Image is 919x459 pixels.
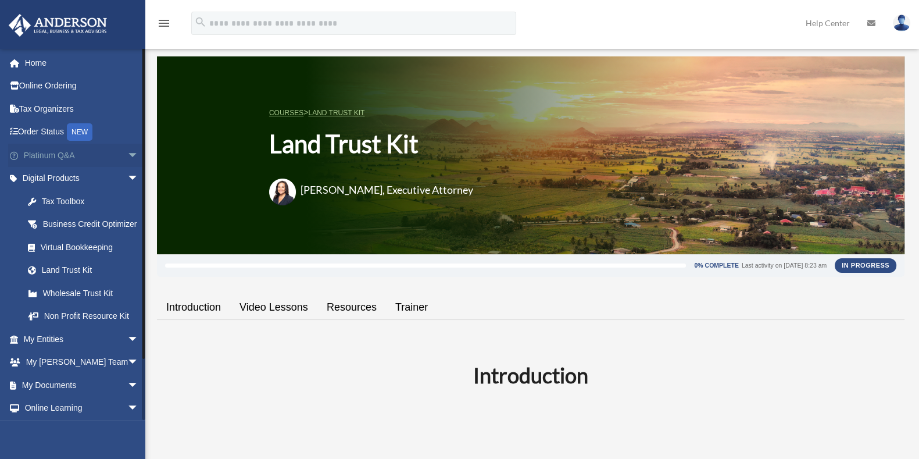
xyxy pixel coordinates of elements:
[301,183,473,197] h3: [PERSON_NAME], Executive Attorney
[16,259,151,282] a: Land Trust Kit
[8,419,156,443] a: Billingarrow_drop_down
[127,328,151,351] span: arrow_drop_down
[127,419,151,443] span: arrow_drop_down
[386,291,437,324] a: Trainer
[127,144,151,168] span: arrow_drop_down
[41,240,142,255] div: Virtual Bookkeeping
[41,217,142,232] div: Business Credit Optimizer
[67,123,92,141] div: NEW
[269,105,488,120] p: >
[41,286,142,301] div: Wholesale Trust Kit
[269,109,303,117] a: COURSES
[8,97,156,120] a: Tax Organizers
[194,16,207,29] i: search
[16,213,156,236] a: Business Credit Optimizer
[8,351,156,374] a: My [PERSON_NAME] Teamarrow_drop_down
[127,397,151,421] span: arrow_drop_down
[8,51,156,74] a: Home
[157,291,230,324] a: Introduction
[16,282,156,305] a: Wholesale Trust Kit
[41,194,142,209] div: Tax Toolbox
[16,190,156,213] a: Tax Toolbox
[127,373,151,397] span: arrow_drop_down
[308,109,364,117] a: Land Trust Kit
[742,262,827,269] div: Last activity on [DATE] 8:23 am
[8,167,156,190] a: Digital Productsarrow_drop_down
[8,373,156,397] a: My Documentsarrow_drop_down
[157,16,171,30] i: menu
[16,236,156,259] a: Virtual Bookkeeping
[16,305,156,328] a: Non Profit Resource Kit
[157,20,171,30] a: menu
[893,15,910,31] img: User Pic
[164,361,897,390] h2: Introduction
[269,127,488,161] h1: Land Trust Kit
[269,179,296,205] img: Amanda-Wylanda.png
[41,263,136,277] div: Land Trust Kit
[230,291,317,324] a: Video Lessons
[5,14,110,37] img: Anderson Advisors Platinum Portal
[8,328,156,351] a: My Entitiesarrow_drop_down
[41,309,142,323] div: Non Profit Resource Kit
[127,351,151,375] span: arrow_drop_down
[694,262,738,269] div: 0% Complete
[8,397,156,420] a: Online Learningarrow_drop_down
[8,120,156,144] a: Order StatusNEW
[317,291,386,324] a: Resources
[835,258,896,272] div: In Progress
[127,167,151,191] span: arrow_drop_down
[8,144,156,167] a: Platinum Q&Aarrow_drop_down
[8,74,156,98] a: Online Ordering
